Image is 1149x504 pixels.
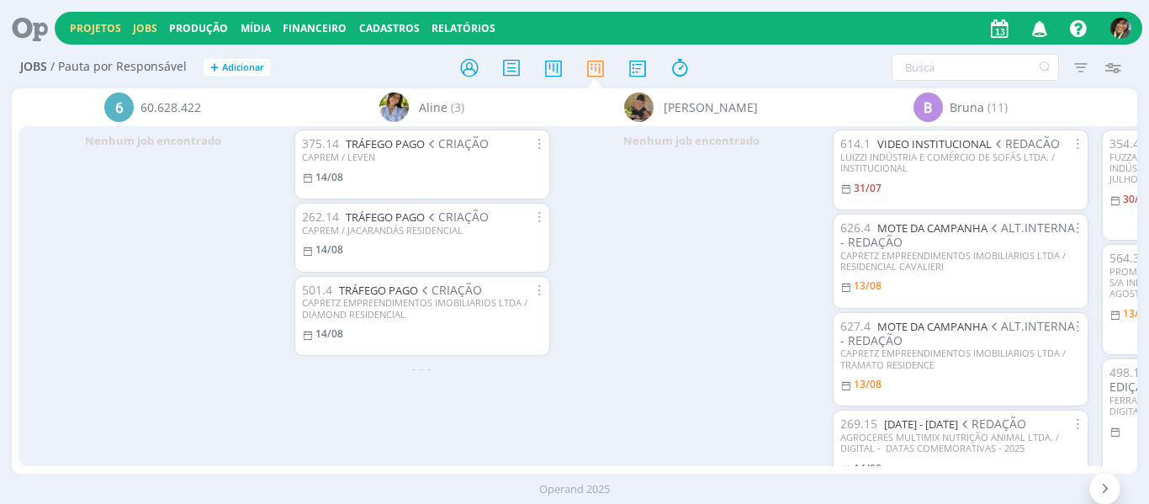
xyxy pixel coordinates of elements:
[884,416,958,432] a: [DATE] - [DATE]
[840,250,1081,272] div: CAPRETZ EMPREENDIMENTOS IMOBILIARIOS LTDA / RESIDENCIAL CAVALIERI
[70,21,121,35] a: Projetos
[425,209,490,225] span: CRIAÇÃO
[451,98,464,116] span: (3)
[877,136,992,151] a: VIDEO INSTITUCIONAL
[302,135,339,151] span: 375.14
[283,21,347,35] a: Financeiro
[278,22,352,35] button: Financeiro
[988,98,1008,116] span: (11)
[169,21,228,35] a: Produção
[419,98,447,116] span: Aline
[104,93,134,122] div: 6
[65,22,126,35] button: Projetos
[840,416,877,432] span: 269.15
[992,135,1061,151] span: REDACÃO
[222,62,264,73] span: Adicionar
[302,225,543,236] div: CAPREM / JACARANDÁS RESIDENCIAL
[1109,13,1132,43] button: S
[315,242,343,257] : 14/08
[128,22,162,35] button: Jobs
[840,151,1081,173] div: LUIZZI INDÚSTRIA E COMÉRCIO DE SOFÁS LTDA. / INSTITUCIONAL
[557,126,826,157] div: Nenhum job encontrado
[20,60,47,74] span: Jobs
[346,210,425,225] a: TRÁFEGO PAGO
[840,318,871,334] span: 627.4
[346,136,425,151] a: TRÁFEGO PAGO
[1109,135,1140,151] span: 354.4
[913,93,943,122] div: B
[892,54,1059,81] input: Busca
[241,21,271,35] a: Mídia
[302,209,339,225] span: 262.14
[140,98,201,116] span: 60.628.422
[840,318,1076,348] span: ALT.INTERNA - REDAÇÃO
[315,326,343,341] : 14/08
[339,283,418,298] a: TRÁFEGO PAGO
[359,21,420,35] span: Cadastros
[624,93,654,122] img: A
[1109,250,1140,266] span: 564.3
[418,282,483,298] span: CRIAÇÃO
[854,461,882,475] span: 14/08
[877,220,988,236] a: MOTE DA CAMPANHA
[302,282,332,298] span: 501.4
[1109,364,1140,380] span: 498.1
[840,347,1081,369] div: CAPRETZ EMPREENDIMENTOS IMOBILIARIOS LTDA / TRAMATO RESIDENCE
[133,21,157,35] a: Jobs
[426,22,500,35] button: Relatórios
[854,279,882,293] span: 13/08
[958,416,1027,432] span: REDAÇÃO
[315,170,343,184] : 14/08
[164,22,233,35] button: Produção
[664,98,758,116] span: [PERSON_NAME]
[425,135,490,151] span: CRIAÇÃO
[840,432,1081,454] div: AGROCERES MULTIMIX NUTRIÇÃO ANIMAL LTDA. / DIGITAL - DATAS COMEMORATIVAS - 2025
[19,126,288,157] div: Nenhum job encontrado
[432,21,495,35] a: Relatórios
[236,22,276,35] button: Mídia
[854,377,882,391] span: 13/08
[288,359,557,377] div: - - -
[1110,18,1131,39] img: S
[840,220,871,236] span: 626.4
[950,98,984,116] span: Bruna
[50,60,187,74] span: / Pauta por Responsável
[877,319,988,334] a: MOTE DA CAMPANHA
[204,59,271,77] button: +Adicionar
[302,297,543,319] div: CAPRETZ EMPREENDIMENTOS IMOBILIARIOS LTDA / DIAMOND RESIDENCIAL
[840,135,871,151] span: 614.1
[354,22,425,35] button: Cadastros
[302,151,543,162] div: CAPREM / LEVEN
[854,181,882,195] span: 31/07
[210,59,219,77] span: +
[379,93,409,122] img: A
[840,220,1076,250] span: ALT.INTERNA - REDAÇÃO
